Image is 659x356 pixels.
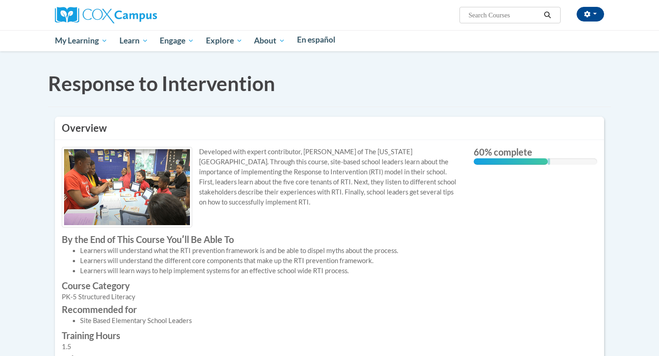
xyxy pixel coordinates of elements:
div: PK-5 Structured Literacy [62,292,460,302]
div: 0.001% [548,158,550,165]
li: Learners will learn ways to help implement systems for an effective school wide RTI process. [80,266,460,276]
li: Learners will understand the different core components that make up the RTI prevention framework. [80,256,460,266]
li: Site Based Elementary School Leaders [80,316,460,326]
i:  [544,12,552,19]
a: Learn [113,30,154,51]
span: Learn [119,35,148,46]
span: Response to Intervention [48,71,275,95]
li: Learners will understand what the RTI prevention framework is and be able to dispel myths about t... [80,246,460,256]
span: My Learning [55,35,108,46]
label: Recommended for [62,304,460,314]
a: Explore [200,30,248,51]
label: By the End of This Course Youʹll Be Able To [62,234,460,244]
div: 60% complete [474,158,548,165]
div: 1.5 [62,342,460,352]
div: Main menu [41,30,618,51]
p: Developed with expert contributor, [PERSON_NAME] of The [US_STATE][GEOGRAPHIC_DATA]. Through this... [62,147,460,207]
span: About [254,35,285,46]
a: Cox Campus [55,11,157,18]
img: Cox Campus [55,7,157,23]
img: Course logo image [62,147,192,227]
label: 60% complete [474,147,597,157]
span: En español [297,35,335,44]
button: Account Settings [577,7,604,22]
input: Search Courses [468,10,541,21]
label: Training Hours [62,330,460,340]
a: Engage [154,30,200,51]
h3: Overview [62,121,597,135]
a: About [248,30,292,51]
span: Explore [206,35,243,46]
a: En español [291,30,341,49]
label: Course Category [62,280,460,291]
button: Search [541,10,555,21]
a: My Learning [49,30,113,51]
span: Engage [160,35,194,46]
